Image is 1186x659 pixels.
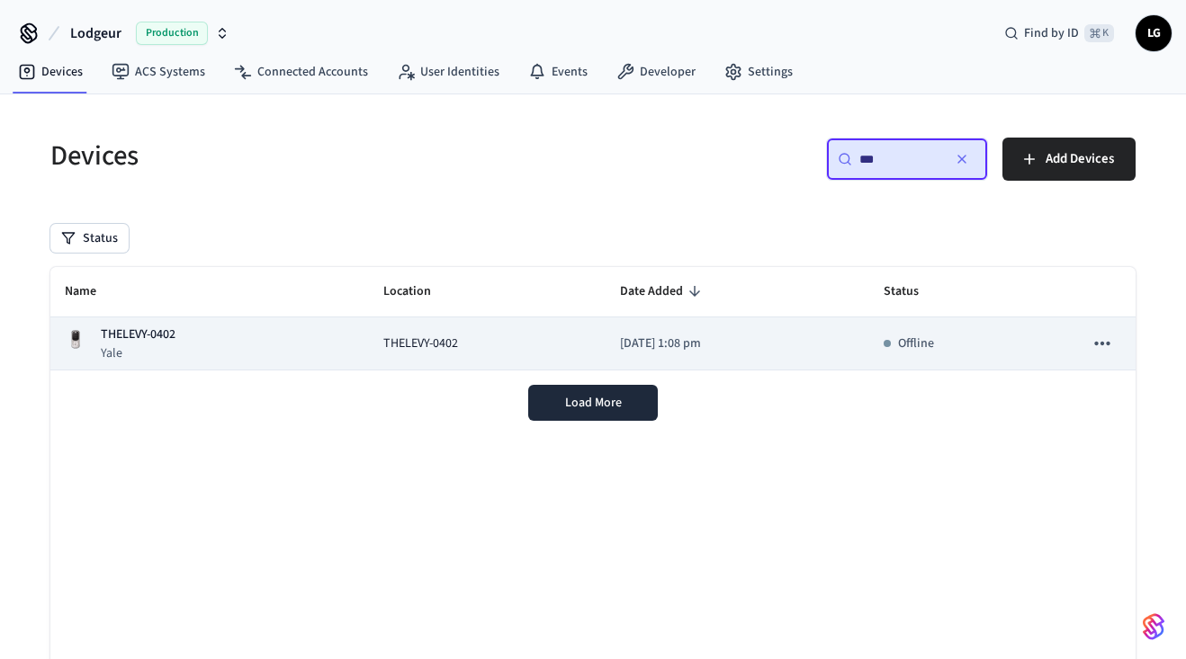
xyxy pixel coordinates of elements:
[50,267,1136,370] table: sticky table
[382,56,514,88] a: User Identities
[101,325,175,344] p: THELEVY-0402
[514,56,602,88] a: Events
[65,278,120,306] span: Name
[602,56,710,88] a: Developer
[565,394,622,412] span: Load More
[4,56,97,88] a: Devices
[136,22,208,45] span: Production
[1137,17,1170,49] span: LG
[898,334,934,353] p: Offline
[65,329,86,351] img: Yale Assure Touchscreen Wifi Smart Lock, Satin Nickel, Front
[97,56,220,88] a: ACS Systems
[220,56,382,88] a: Connected Accounts
[383,334,458,353] span: THELEVY-0402
[50,138,582,174] h5: Devices
[1143,612,1164,641] img: SeamLogoGradient.69752ec5.svg
[528,385,658,421] button: Load More
[1024,24,1079,42] span: Find by ID
[101,344,175,362] p: Yale
[1046,147,1114,171] span: Add Devices
[990,17,1128,49] div: Find by ID⌘ K
[1002,138,1136,181] button: Add Devices
[70,22,121,44] span: Lodgeur
[1084,24,1114,42] span: ⌘ K
[50,224,129,253] button: Status
[884,278,942,306] span: Status
[710,56,807,88] a: Settings
[1136,15,1172,51] button: LG
[383,278,454,306] span: Location
[620,334,855,353] p: [DATE] 1:08 pm
[620,278,706,306] span: Date Added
